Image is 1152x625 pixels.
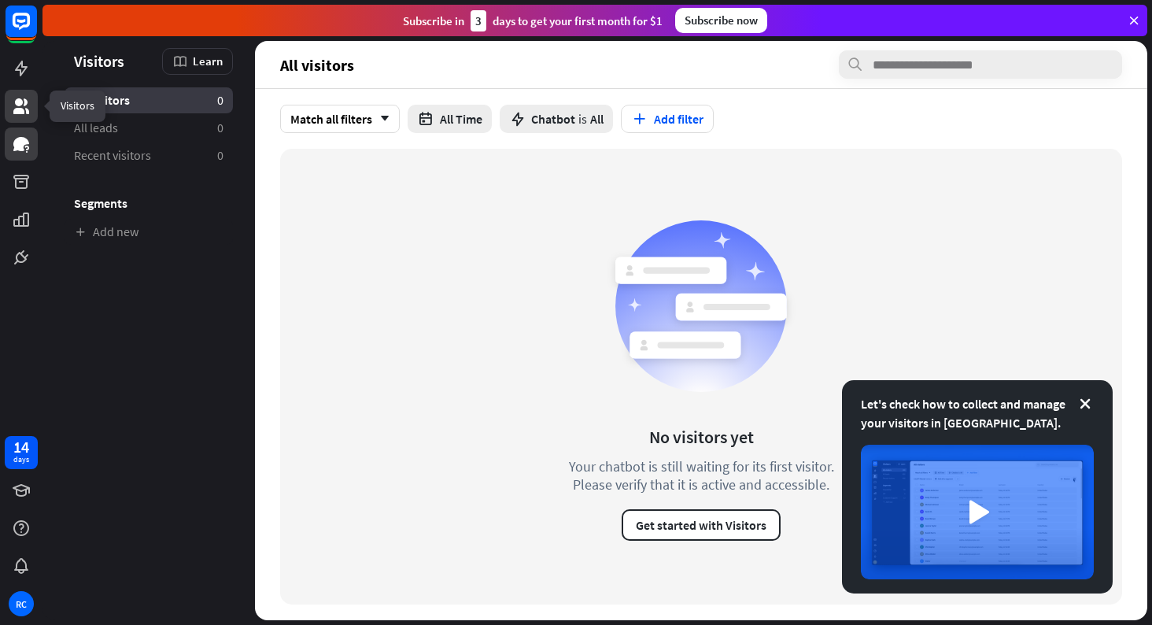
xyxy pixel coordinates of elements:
[74,92,130,109] span: All visitors
[622,509,781,541] button: Get started with Visitors
[408,105,492,133] button: All Time
[65,142,233,168] a: Recent visitors 0
[217,92,223,109] aside: 0
[193,54,223,68] span: Learn
[590,111,604,127] span: All
[9,591,34,616] div: RC
[217,147,223,164] aside: 0
[13,440,29,454] div: 14
[13,6,60,54] button: Open LiveChat chat widget
[471,10,486,31] div: 3
[217,120,223,136] aside: 0
[65,219,233,245] a: Add new
[861,445,1094,579] img: image
[372,114,390,124] i: arrow_down
[74,52,124,70] span: Visitors
[578,111,587,127] span: is
[5,436,38,469] a: 14 days
[74,120,118,136] span: All leads
[649,426,754,448] div: No visitors yet
[531,111,575,127] span: Chatbot
[65,195,233,211] h3: Segments
[13,454,29,465] div: days
[675,8,767,33] div: Subscribe now
[861,394,1094,432] div: Let's check how to collect and manage your visitors in [GEOGRAPHIC_DATA].
[280,56,354,74] span: All visitors
[403,10,663,31] div: Subscribe in days to get your first month for $1
[280,105,400,133] div: Match all filters
[65,115,233,141] a: All leads 0
[540,457,862,494] div: Your chatbot is still waiting for its first visitor. Please verify that it is active and accessible.
[74,147,151,164] span: Recent visitors
[621,105,714,133] button: Add filter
